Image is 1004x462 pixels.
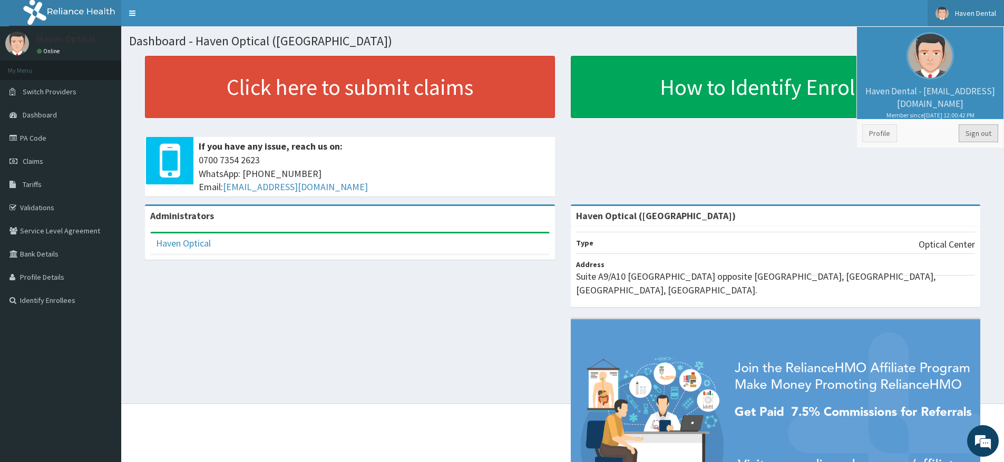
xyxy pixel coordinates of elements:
[919,238,975,251] p: Optical Center
[5,32,29,55] img: User Image
[959,124,998,142] a: Sign out
[145,56,555,118] a: Click here to submit claims
[37,47,62,55] a: Online
[199,153,550,194] span: 0700 7354 2623 WhatsApp: [PHONE_NUMBER] Email:
[23,156,43,166] span: Claims
[576,210,736,222] strong: Haven Optical ([GEOGRAPHIC_DATA])
[955,8,996,18] span: Haven Dental
[576,238,593,248] b: Type
[37,34,95,44] p: Haven Optical
[23,87,76,96] span: Switch Providers
[576,270,976,297] p: Suite A9/A10 [GEOGRAPHIC_DATA] opposite [GEOGRAPHIC_DATA], [GEOGRAPHIC_DATA], [GEOGRAPHIC_DATA], ...
[571,56,981,118] a: How to Identify Enrollees
[862,124,897,142] a: Profile
[862,85,998,120] p: Haven Dental - [EMAIL_ADDRESS][DOMAIN_NAME]
[129,34,996,48] h1: Dashboard - Haven Optical ([GEOGRAPHIC_DATA])
[156,237,211,249] a: Haven Optical
[906,32,954,80] img: User Image
[199,140,343,152] b: If you have any issue, reach us on:
[150,210,214,222] b: Administrators
[862,111,998,120] small: Member since [DATE] 12:00:42 PM
[935,7,949,20] img: User Image
[23,110,57,120] span: Dashboard
[23,180,42,189] span: Tariffs
[576,260,605,269] b: Address
[223,181,368,193] a: [EMAIL_ADDRESS][DOMAIN_NAME]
